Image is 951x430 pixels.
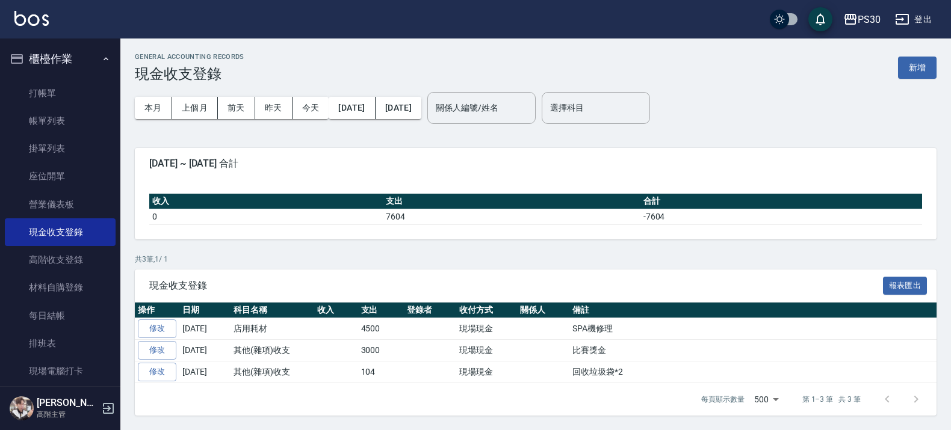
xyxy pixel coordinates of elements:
[358,361,404,382] td: 104
[569,318,937,340] td: SPA機修理
[149,194,383,209] th: 收入
[456,303,517,318] th: 收付方式
[569,303,937,318] th: 備註
[5,302,116,330] a: 每日結帳
[883,277,928,295] button: 報表匯出
[5,191,116,218] a: 營業儀表板
[179,361,231,382] td: [DATE]
[5,79,116,107] a: 打帳單
[802,394,861,405] p: 第 1–3 筆 共 3 筆
[456,340,517,361] td: 現場現金
[383,194,640,209] th: 支出
[898,57,937,79] button: 新增
[808,7,832,31] button: save
[138,341,176,360] a: 修改
[5,357,116,385] a: 現場電腦打卡
[898,61,937,73] a: 新增
[37,409,98,420] p: 高階主管
[358,303,404,318] th: 支出
[858,12,881,27] div: PS30
[231,318,314,340] td: 店用耗材
[231,303,314,318] th: 科目名稱
[5,330,116,357] a: 排班表
[749,383,783,416] div: 500
[179,318,231,340] td: [DATE]
[37,397,98,409] h5: [PERSON_NAME]
[5,246,116,274] a: 高階收支登錄
[883,279,928,290] a: 報表匯出
[569,340,937,361] td: 比賽獎金
[456,318,517,340] td: 現場現金
[14,11,49,26] img: Logo
[640,194,922,209] th: 合計
[138,319,176,338] a: 修改
[701,394,745,405] p: 每頁顯示數量
[10,396,34,420] img: Person
[5,274,116,301] a: 材料自購登錄
[138,363,176,381] a: 修改
[456,361,517,382] td: 現場現金
[5,107,116,135] a: 帳單列表
[569,361,937,382] td: 回收垃圾袋*2
[404,303,456,318] th: 登錄者
[231,361,314,382] td: 其他(雜項)收支
[329,97,375,119] button: [DATE]
[172,97,218,119] button: 上個月
[218,97,255,119] button: 前天
[640,209,922,224] td: -7604
[517,303,569,318] th: 關係人
[890,8,937,31] button: 登出
[5,162,116,190] a: 座位開單
[383,209,640,224] td: 7604
[179,303,231,318] th: 日期
[358,340,404,361] td: 3000
[255,97,293,119] button: 昨天
[293,97,329,119] button: 今天
[838,7,885,32] button: PS30
[5,385,116,413] a: 掃碼打卡
[135,97,172,119] button: 本月
[5,135,116,162] a: 掛單列表
[314,303,358,318] th: 收入
[358,318,404,340] td: 4500
[179,340,231,361] td: [DATE]
[5,43,116,75] button: 櫃檯作業
[135,66,244,82] h3: 現金收支登錄
[5,218,116,246] a: 現金收支登錄
[135,254,937,265] p: 共 3 筆, 1 / 1
[135,303,179,318] th: 操作
[149,209,383,224] td: 0
[231,340,314,361] td: 其他(雜項)收支
[149,280,883,292] span: 現金收支登錄
[149,158,922,170] span: [DATE] ~ [DATE] 合計
[135,53,244,61] h2: GENERAL ACCOUNTING RECORDS
[376,97,421,119] button: [DATE]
